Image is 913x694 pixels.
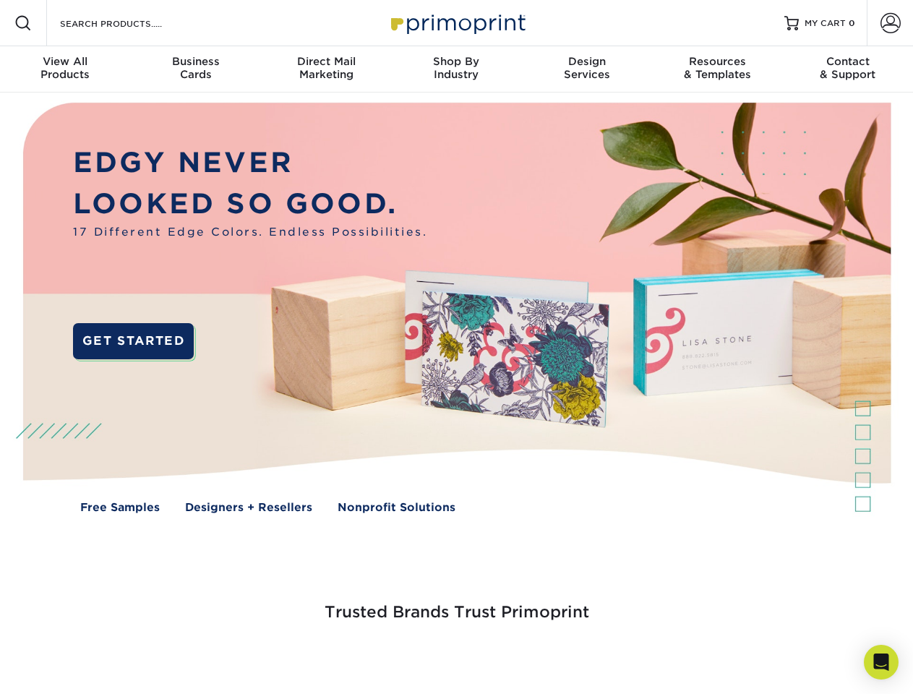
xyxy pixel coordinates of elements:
span: Resources [652,55,782,68]
img: Mini [506,659,507,660]
a: Nonprofit Solutions [338,500,455,516]
img: Primoprint [385,7,529,38]
input: SEARCH PRODUCTS..... [59,14,200,32]
span: Design [522,55,652,68]
img: Goodwill [781,659,781,660]
img: Smoothie King [105,659,106,660]
a: Free Samples [80,500,160,516]
a: Contact& Support [783,46,913,93]
span: 0 [849,18,855,28]
span: Business [130,55,260,68]
img: Amazon [643,659,644,660]
span: 17 Different Edge Colors. Endless Possibilities. [73,224,427,241]
a: Direct MailMarketing [261,46,391,93]
div: Open Intercom Messenger [864,645,899,680]
span: Direct Mail [261,55,391,68]
a: Shop ByIndustry [391,46,521,93]
a: Resources& Templates [652,46,782,93]
p: LOOKED SO GOOD. [73,184,427,225]
a: Designers + Resellers [185,500,312,516]
a: DesignServices [522,46,652,93]
div: Industry [391,55,521,81]
img: Freeform [217,659,218,660]
div: & Support [783,55,913,81]
div: Cards [130,55,260,81]
p: EDGY NEVER [73,142,427,184]
div: Marketing [261,55,391,81]
div: & Templates [652,55,782,81]
h3: Trusted Brands Trust Primoprint [34,568,880,639]
a: BusinessCards [130,46,260,93]
span: MY CART [805,17,846,30]
span: Shop By [391,55,521,68]
span: Contact [783,55,913,68]
div: Services [522,55,652,81]
a: GET STARTED [73,323,194,359]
